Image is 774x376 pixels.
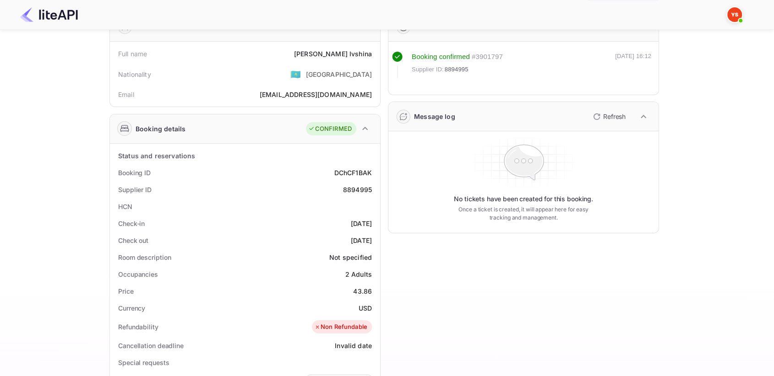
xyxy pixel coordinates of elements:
div: Status and reservations [118,151,195,161]
img: Yandex Support [727,7,742,22]
div: 2 Adults [345,269,372,279]
div: Price [118,286,134,296]
div: [GEOGRAPHIC_DATA] [305,70,372,79]
div: Refundability [118,322,158,332]
div: DChCF1BAK [334,168,372,177]
span: 8894995 [445,65,469,74]
div: Room description [118,252,171,262]
div: Booking ID [118,168,151,177]
div: [DATE] [351,219,372,228]
button: Refresh [588,109,629,124]
div: Check out [118,236,148,245]
div: USD [359,303,372,313]
div: Full name [118,49,147,59]
div: Check-in [118,219,145,228]
img: LiteAPI Logo [20,7,78,22]
div: [DATE] [351,236,372,245]
div: Occupancies [118,269,158,279]
div: Nationality [118,70,151,79]
div: Booking details [136,124,185,134]
div: Email [118,90,134,99]
div: 43.86 [353,286,372,296]
div: Currency [118,303,145,313]
div: Non Refundable [314,322,367,332]
span: United States [290,66,301,82]
div: [EMAIL_ADDRESS][DOMAIN_NAME] [260,90,372,99]
div: Not specified [329,252,372,262]
div: HCN [118,202,132,211]
div: # 3901797 [472,52,503,62]
div: Special requests [118,358,169,367]
div: CONFIRMED [308,124,352,134]
span: Supplier ID: [412,65,444,74]
div: Invalid date [335,341,372,350]
p: Once a ticket is created, it will appear here for easy tracking and management. [451,205,596,222]
div: [PERSON_NAME] Ivshina [294,49,372,59]
p: Refresh [603,112,626,121]
div: [DATE] 16:12 [615,52,651,78]
div: Booking confirmed [412,52,470,62]
div: Cancellation deadline [118,341,184,350]
div: 8894995 [343,185,372,194]
p: No tickets have been created for this booking. [454,194,593,204]
div: Supplier ID [118,185,152,194]
div: Message log [414,112,455,121]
